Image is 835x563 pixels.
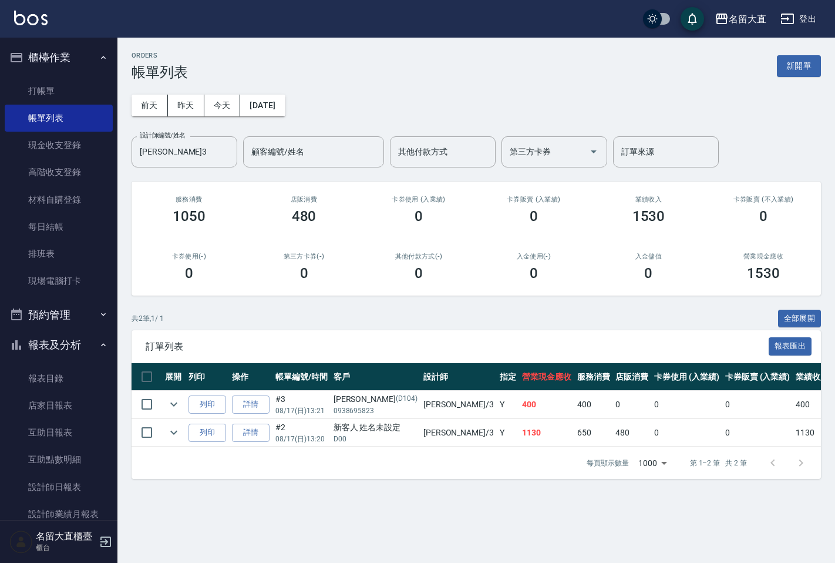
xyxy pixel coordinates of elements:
div: [PERSON_NAME] [334,393,417,406]
td: [PERSON_NAME] /3 [420,419,497,447]
th: 設計師 [420,363,497,391]
th: 卡券販賣 (入業績) [722,363,793,391]
h3: 0 [530,208,538,224]
th: 列印 [186,363,229,391]
a: 排班表 [5,240,113,267]
th: 展開 [162,363,186,391]
a: 店家日報表 [5,392,113,419]
button: 櫃檯作業 [5,42,113,73]
h2: 卡券販賣 (入業績) [490,196,577,203]
p: 共 2 筆, 1 / 1 [132,313,164,324]
td: 0 [651,419,722,447]
a: 互助日報表 [5,419,113,446]
h3: 服務消費 [146,196,233,203]
button: expand row [165,424,183,441]
p: 0938695823 [334,406,417,416]
button: [DATE] [240,95,285,116]
button: 列印 [188,396,226,414]
a: 報表匯出 [769,340,812,351]
td: 0 [612,391,651,418]
p: 08/17 (日) 13:20 [275,434,328,444]
h5: 名留大直櫃臺 [36,531,96,542]
p: 08/17 (日) 13:21 [275,406,328,416]
a: 詳情 [232,396,270,414]
h2: ORDERS [132,52,188,59]
h2: 入金使用(-) [490,253,577,260]
p: 第 1–2 筆 共 2 筆 [690,458,747,468]
button: save [681,7,704,31]
img: Logo [14,11,48,25]
a: 設計師業績月報表 [5,501,113,528]
th: 店販消費 [612,363,651,391]
th: 指定 [497,363,519,391]
td: Y [497,419,519,447]
h2: 入金儲值 [605,253,692,260]
td: 400 [574,391,613,418]
div: 新客人 姓名未設定 [334,421,417,434]
button: 登出 [776,8,821,30]
label: 設計師編號/姓名 [140,131,186,140]
h2: 其他付款方式(-) [375,253,462,260]
button: 列印 [188,424,226,442]
a: 現金收支登錄 [5,132,113,159]
a: 新開單 [777,60,821,71]
th: 客戶 [331,363,420,391]
h3: 1050 [173,208,206,224]
td: 0 [722,391,793,418]
a: 互助點數明細 [5,446,113,473]
th: 服務消費 [574,363,613,391]
p: 櫃台 [36,542,96,553]
span: 訂單列表 [146,341,769,353]
h3: 1530 [632,208,665,224]
h2: 店販消費 [261,196,348,203]
h3: 帳單列表 [132,64,188,81]
button: expand row [165,396,183,413]
h2: 營業現金應收 [720,253,807,260]
button: 預約管理 [5,300,113,330]
td: 0 [651,391,722,418]
h3: 480 [292,208,317,224]
td: 0 [722,419,793,447]
th: 卡券使用 (入業績) [651,363,722,391]
h2: 業績收入 [605,196,692,203]
h2: 第三方卡券(-) [261,253,348,260]
p: D00 [334,434,417,444]
a: 每日結帳 [5,213,113,240]
th: 操作 [229,363,272,391]
td: #3 [272,391,331,418]
h3: 1530 [747,265,780,281]
h3: 0 [185,265,193,281]
td: Y [497,391,519,418]
h2: 卡券販賣 (不入業績) [720,196,807,203]
button: 新開單 [777,55,821,77]
a: 帳單列表 [5,105,113,132]
p: (D104) [396,393,417,406]
img: Person [9,530,33,554]
td: 1130 [519,419,574,447]
div: 名留大直 [729,12,766,26]
h3: 0 [415,208,423,224]
button: 昨天 [168,95,204,116]
h2: 卡券使用(-) [146,253,233,260]
button: Open [584,142,603,161]
a: 打帳單 [5,78,113,105]
h3: 0 [759,208,767,224]
button: 今天 [204,95,241,116]
td: [PERSON_NAME] /3 [420,391,497,418]
h3: 0 [644,265,652,281]
h2: 卡券使用 (入業績) [375,196,462,203]
p: 每頁顯示數量 [587,458,629,468]
div: 1000 [634,447,671,479]
td: 400 [519,391,574,418]
a: 報表目錄 [5,365,113,392]
h3: 0 [415,265,423,281]
button: 全部展開 [778,310,821,328]
td: 400 [793,391,831,418]
button: 報表匯出 [769,337,812,356]
a: 設計師日報表 [5,474,113,501]
a: 詳情 [232,424,270,442]
a: 現場電腦打卡 [5,267,113,294]
th: 帳單編號/時間 [272,363,331,391]
a: 高階收支登錄 [5,159,113,186]
a: 材料自購登錄 [5,186,113,213]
